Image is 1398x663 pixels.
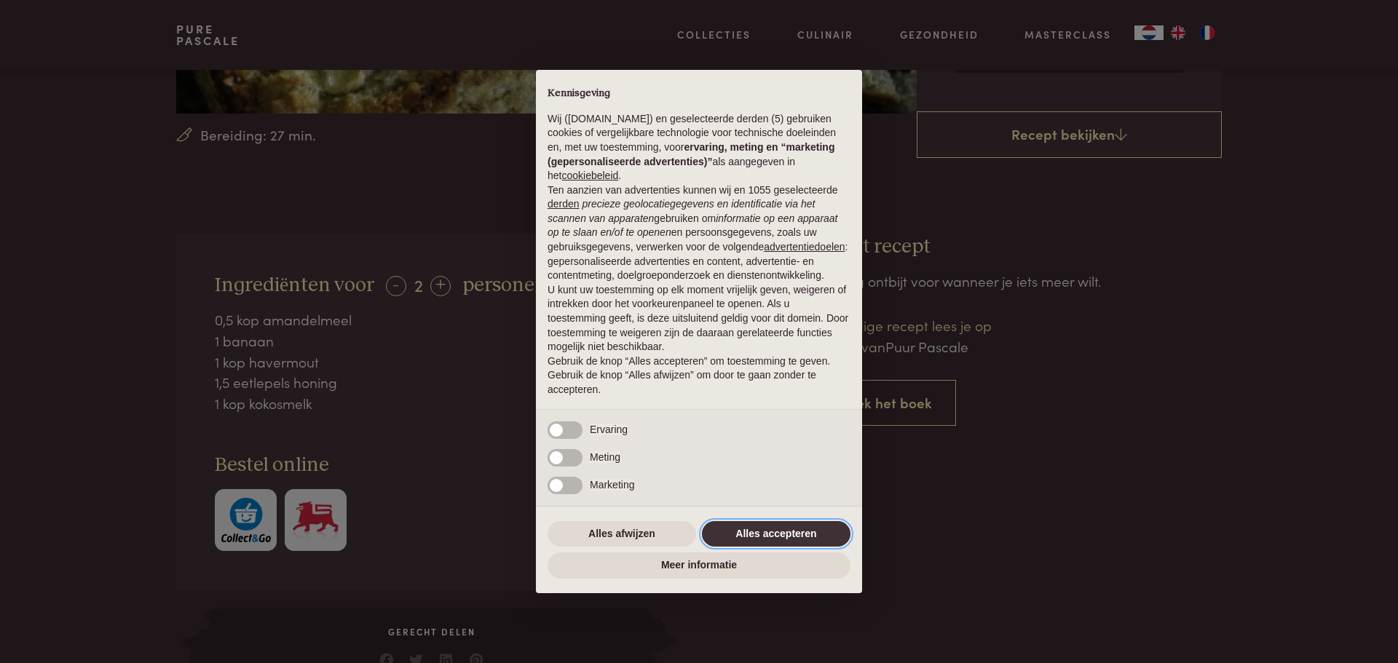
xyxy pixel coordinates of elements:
[702,521,850,547] button: Alles accepteren
[548,141,834,167] strong: ervaring, meting en “marketing (gepersonaliseerde advertenties)”
[561,170,618,181] a: cookiebeleid
[764,240,845,255] button: advertentiedoelen
[548,213,838,239] em: informatie op een apparaat op te slaan en/of te openen
[590,451,620,463] span: Meting
[548,198,815,224] em: precieze geolocatiegegevens en identificatie via het scannen van apparaten
[548,112,850,183] p: Wij ([DOMAIN_NAME]) en geselecteerde derden (5) gebruiken cookies of vergelijkbare technologie vo...
[590,479,634,491] span: Marketing
[548,521,696,547] button: Alles afwijzen
[590,424,628,435] span: Ervaring
[548,197,580,212] button: derden
[548,552,850,579] button: Meer informatie
[548,87,850,100] h2: Kennisgeving
[548,183,850,283] p: Ten aanzien van advertenties kunnen wij en 1055 geselecteerde gebruiken om en persoonsgegevens, z...
[548,283,850,354] p: U kunt uw toestemming op elk moment vrijelijk geven, weigeren of intrekken door het voorkeurenpan...
[548,354,850,397] p: Gebruik de knop “Alles accepteren” om toestemming te geven. Gebruik de knop “Alles afwijzen” om d...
